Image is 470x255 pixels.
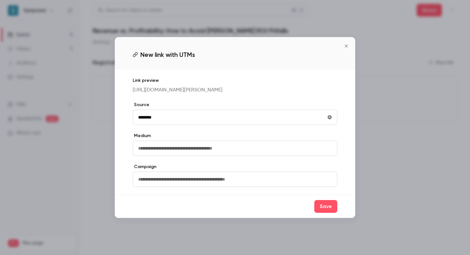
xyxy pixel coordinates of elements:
[133,164,337,170] label: Campaign
[133,86,337,94] p: [URL][DOMAIN_NAME][PERSON_NAME]
[325,112,335,122] button: utmSource
[340,40,353,52] button: Close
[133,133,337,139] label: Medium
[133,77,337,84] p: Link preview
[314,200,337,213] button: Save
[140,50,195,59] span: New link with UTMs
[133,102,337,108] label: Source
